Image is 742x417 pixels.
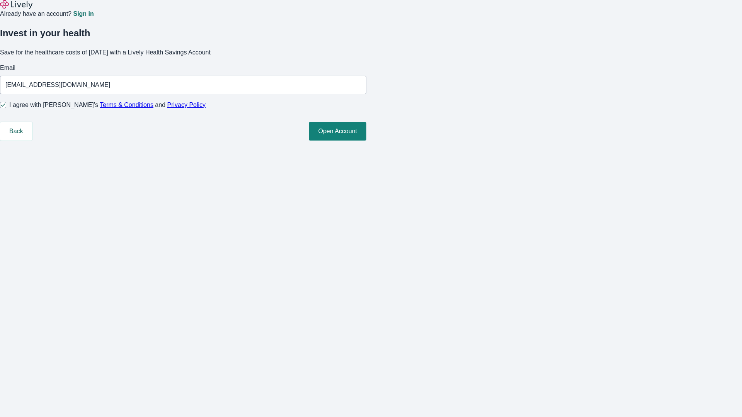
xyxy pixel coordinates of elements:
button: Open Account [309,122,366,141]
a: Sign in [73,11,94,17]
span: I agree with [PERSON_NAME]’s and [9,100,206,110]
a: Terms & Conditions [100,102,153,108]
a: Privacy Policy [167,102,206,108]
